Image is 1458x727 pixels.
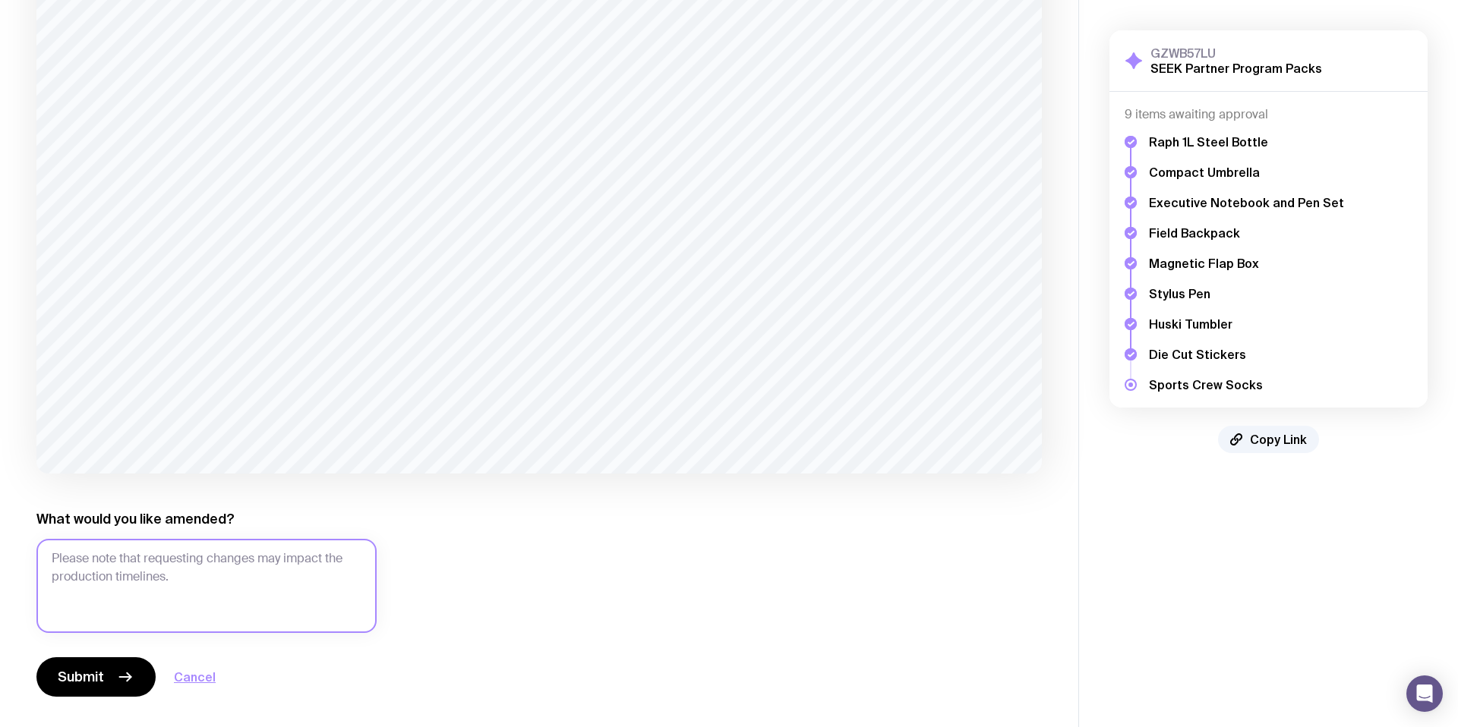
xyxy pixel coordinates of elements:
[36,510,235,528] label: What would you like amended?
[1218,426,1319,453] button: Copy Link
[1149,195,1344,210] h5: Executive Notebook and Pen Set
[1149,347,1344,362] h5: Die Cut Stickers
[1149,316,1344,332] h5: Huski Tumbler
[1149,256,1344,271] h5: Magnetic Flap Box
[1149,134,1344,149] h5: Raph 1L Steel Bottle
[1406,675,1443,712] div: Open Intercom Messenger
[36,657,156,697] button: Submit
[58,668,104,686] span: Submit
[1149,165,1344,180] h5: Compact Umbrella
[1149,286,1344,301] h5: Stylus Pen
[1150,46,1322,61] h3: GZWB57LU
[174,668,216,686] button: Cancel
[1125,107,1412,122] h4: 9 items awaiting approval
[1149,377,1344,392] h5: Sports Crew Socks
[1150,61,1322,76] h2: SEEK Partner Program Packs
[1149,225,1344,241] h5: Field Backpack
[1250,432,1307,447] span: Copy Link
